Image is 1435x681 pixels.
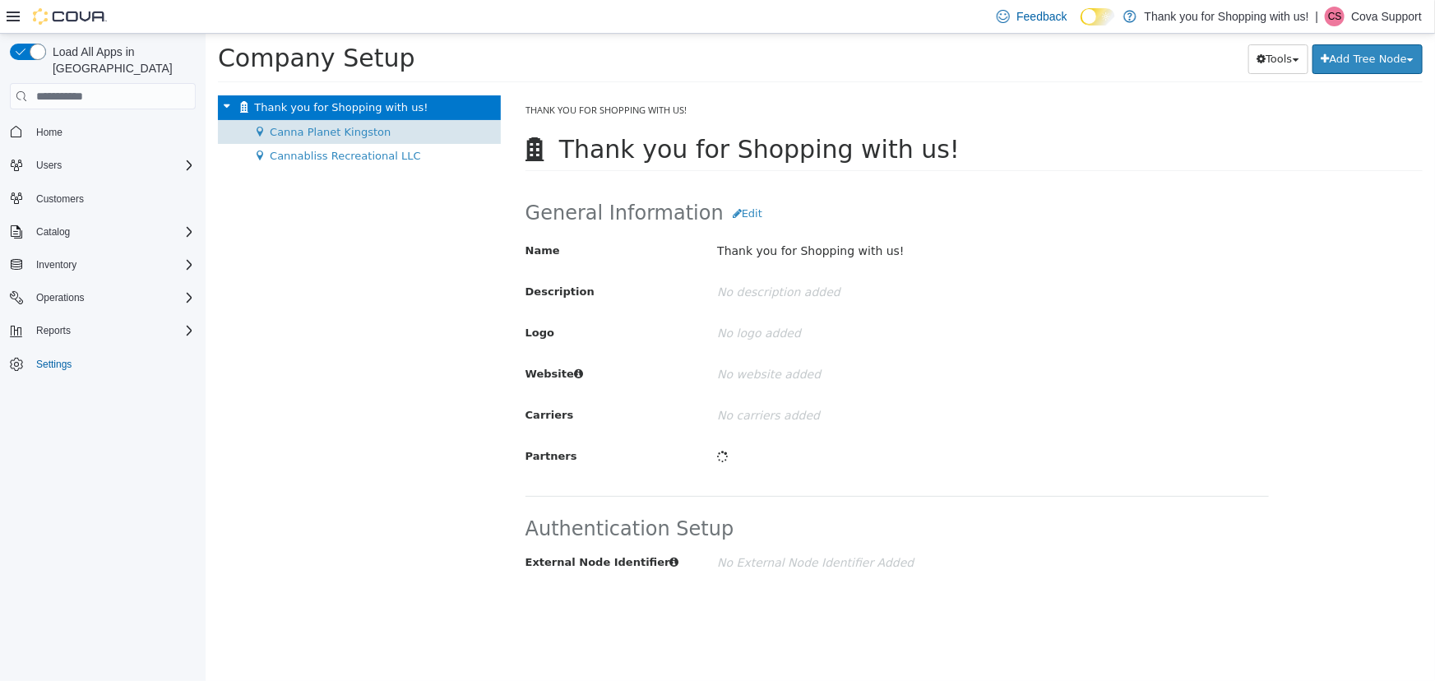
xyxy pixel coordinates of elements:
span: Carriers [320,375,368,387]
span: Load All Apps in [GEOGRAPHIC_DATA] [46,44,196,76]
span: Thank you for Shopping with us! [354,101,754,130]
span: Website [320,334,377,346]
button: Home [3,119,202,143]
p: No logo added [512,285,999,314]
span: Logo [320,293,349,305]
span: Users [30,155,196,175]
span: Operations [36,291,85,304]
p: Cova Support [1351,7,1422,26]
img: Cova [33,8,107,25]
nav: Complex example [10,113,196,419]
button: Reports [30,321,77,340]
span: Inventory [30,255,196,275]
button: Inventory [3,253,202,276]
span: Thank you for Shopping with us! [320,70,481,82]
button: Customers [3,187,202,211]
button: Users [3,154,202,177]
a: Settings [30,354,78,374]
h2: General Information [320,165,1063,195]
span: Thank you for Shopping with us! [49,67,222,80]
span: CS [1328,7,1342,26]
span: Inventory [36,258,76,271]
span: Partners [320,416,372,429]
span: Users [36,159,62,172]
span: Customers [30,188,196,209]
span: Feedback [1016,8,1067,25]
span: Home [36,126,62,139]
button: Operations [3,286,202,309]
input: Dark Mode [1081,8,1115,25]
span: Reports [30,321,196,340]
button: Inventory [30,255,83,275]
button: Catalog [3,220,202,243]
a: Home [30,123,69,142]
button: Reports [3,319,202,342]
span: Reports [36,324,71,337]
p: No carriers added [512,368,999,396]
span: Canna Planet Kingston [64,92,185,104]
span: Cannabliss Recreational LLC [64,116,215,128]
span: Settings [30,354,196,374]
p: No description added [512,244,999,273]
h2: Authentication Setup [320,484,1063,506]
span: Operations [30,288,196,308]
span: Name [320,211,354,223]
p: No website added [512,327,999,355]
a: Customers [30,189,90,209]
button: Add Tree Node [1107,11,1217,40]
span: External Node Identifier [320,522,465,535]
p: No External Node Identifier Added [512,515,999,544]
span: Catalog [30,222,196,242]
span: Company Setup [12,10,210,39]
p: Thank you for Shopping with us! [1145,7,1309,26]
button: Tools [1043,11,1103,40]
button: Settings [3,352,202,376]
span: Dark Mode [1081,25,1081,26]
button: Catalog [30,222,76,242]
button: Users [30,155,68,175]
span: Settings [36,358,72,371]
div: Cova Support [1325,7,1345,26]
p: Thank you for Shopping with us! [512,203,999,232]
span: Description [320,252,389,264]
span: Catalog [36,225,70,239]
button: Edit [518,165,566,195]
span: Customers [36,192,84,206]
button: Operations [30,288,91,308]
p: | [1316,7,1319,26]
span: Home [30,121,196,141]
